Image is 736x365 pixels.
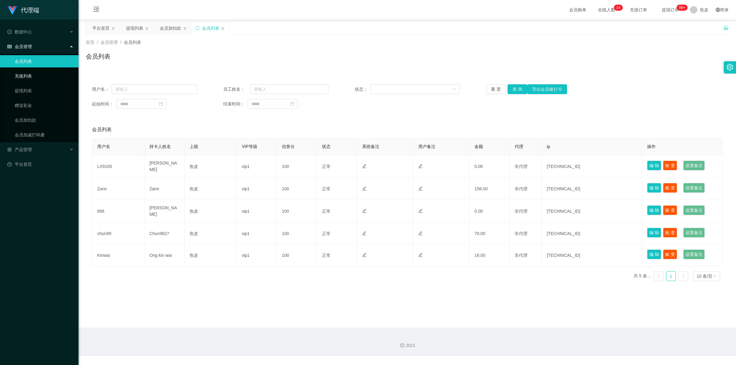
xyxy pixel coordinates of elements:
[634,271,651,281] li: 共 5 条，
[470,200,510,223] td: 0.00
[277,155,317,178] td: 100
[618,5,620,11] p: 4
[160,22,181,34] div: 会员加扣款
[101,40,118,45] span: 会员管理
[683,161,705,170] button: 设置备注
[15,99,74,112] a: 赠送彩金
[282,144,295,149] span: 信誉分
[237,223,277,245] td: vip1
[92,245,144,266] td: Kinwai
[697,272,712,281] div: 10 条/页
[7,158,74,170] a: 图标: dashboard平台首页
[92,223,144,245] td: chun99
[542,200,642,223] td: [TECHNICAL_ID]
[92,126,112,133] span: 会员列表
[663,161,677,170] button: 账 变
[144,155,185,178] td: [PERSON_NAME]
[322,209,331,214] span: 正常
[15,129,74,141] a: 会员加减打码量
[362,231,366,235] i: 图标: edit
[647,183,661,193] button: 编 辑
[683,249,705,259] button: 设置备注
[663,205,677,215] button: 账 变
[362,186,366,191] i: 图标: edit
[418,253,423,257] i: 图标: edit
[486,84,506,94] button: 重 置
[185,223,237,245] td: 焦皮
[515,186,527,191] span: 非代理
[144,178,185,200] td: Zann
[185,200,237,223] td: 焦皮
[277,223,317,245] td: 100
[683,183,705,193] button: 设置备注
[470,223,510,245] td: 70.00
[657,275,661,278] i: 图标: left
[7,44,32,49] span: 会员管理
[144,200,185,223] td: [PERSON_NAME]
[159,102,163,106] i: 图标: calendar
[322,253,331,258] span: 正常
[663,183,677,193] button: 账 变
[15,70,74,82] a: 充值列表
[242,144,257,149] span: VIP等级
[185,245,237,266] td: 焦皮
[470,245,510,266] td: 16.00
[277,178,317,200] td: 100
[7,29,32,34] span: 数据中心
[647,144,656,149] span: 操作
[221,27,225,30] i: 图标: close
[663,228,677,238] button: 账 变
[616,5,618,11] p: 1
[237,200,277,223] td: vip1
[7,7,39,12] a: 代理端
[542,245,642,266] td: [TECHNICAL_ID]
[86,40,94,45] span: 首页
[723,25,729,30] i: 图标: unlock
[111,27,115,30] i: 图标: close
[92,178,144,200] td: Zann
[112,84,197,94] input: 请输入
[21,0,39,20] h1: 代理端
[515,209,527,214] span: 非代理
[647,161,661,170] button: 编 辑
[92,101,117,107] span: 起始时间：
[183,27,187,30] i: 图标: close
[237,245,277,266] td: vip1
[223,86,250,93] span: 员工姓名：
[418,231,423,235] i: 图标: edit
[647,228,661,238] button: 编 辑
[647,249,661,259] button: 编 辑
[322,164,331,169] span: 正常
[126,22,143,34] div: 提现列表
[185,178,237,200] td: 焦皮
[290,102,294,106] i: 图标: calendar
[677,5,688,11] sup: 1173
[362,164,366,168] i: 图标: edit
[322,231,331,236] span: 正常
[15,85,74,97] a: 提现列表
[614,5,623,11] sup: 14
[595,8,618,12] span: 在线人数
[223,101,248,107] span: 结束时间：
[515,253,527,258] span: 非代理
[362,253,366,257] i: 图标: edit
[666,271,676,281] li: 1
[250,84,328,94] input: 请输入
[322,186,331,191] span: 正常
[83,342,731,349] div: 2021
[92,155,144,178] td: LX9100
[681,275,685,278] i: 图标: right
[515,144,523,149] span: 代理
[144,223,185,245] td: Chun9627
[547,144,550,149] span: ip
[124,40,141,45] span: 会员列表
[190,144,198,149] span: 上级
[515,231,527,236] span: 非代理
[542,178,642,200] td: [TECHNICAL_ID]
[627,8,650,12] span: 充值订单
[470,178,510,200] td: 158.00
[418,186,423,191] i: 图标: edit
[92,86,112,93] span: 用户名：
[418,164,423,168] i: 图标: edit
[7,6,17,15] img: logo.9652507e.png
